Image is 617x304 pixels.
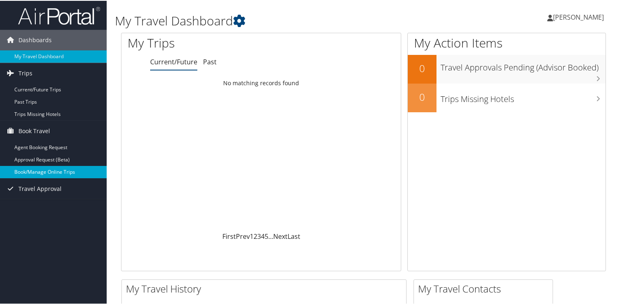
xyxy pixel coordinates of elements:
a: 2 [254,231,257,240]
h1: My Trips [128,34,278,51]
a: Current/Future [150,57,197,66]
h3: Trips Missing Hotels [441,88,606,104]
h2: 0 [408,61,436,75]
a: Next [273,231,288,240]
span: Book Travel [18,120,50,141]
span: … [268,231,273,240]
a: 1 [250,231,254,240]
h2: My Travel History [126,281,406,295]
span: [PERSON_NAME] [553,12,604,21]
a: 0Travel Approvals Pending (Advisor Booked) [408,54,606,83]
h2: My Travel Contacts [418,281,553,295]
h2: 0 [408,89,436,103]
a: 4 [261,231,265,240]
h1: My Action Items [408,34,606,51]
a: Prev [236,231,250,240]
span: Travel Approval [18,178,62,198]
a: 3 [257,231,261,240]
span: Dashboards [18,29,52,50]
img: airportal-logo.png [18,5,100,25]
span: Trips [18,62,32,83]
h3: Travel Approvals Pending (Advisor Booked) [441,57,606,73]
a: First [222,231,236,240]
a: 0Trips Missing Hotels [408,83,606,111]
a: Last [288,231,300,240]
td: No matching records found [121,75,401,90]
a: Past [203,57,217,66]
a: [PERSON_NAME] [547,4,612,29]
a: 5 [265,231,268,240]
h1: My Travel Dashboard [115,11,446,29]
